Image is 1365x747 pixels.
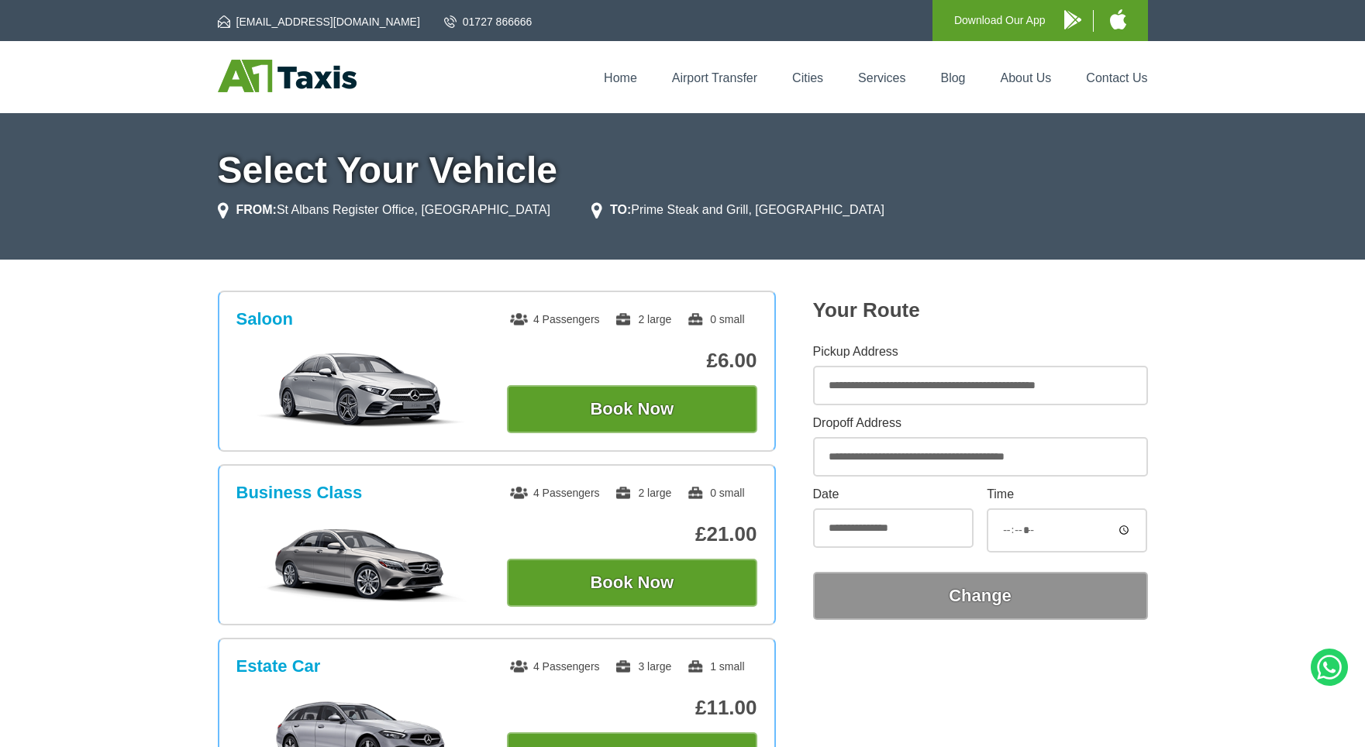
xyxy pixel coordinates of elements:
img: A1 Taxis iPhone App [1110,9,1126,29]
span: 4 Passengers [510,660,600,673]
a: Home [604,71,637,84]
label: Pickup Address [813,346,1148,358]
p: £6.00 [507,349,757,373]
img: Business Class [244,525,477,602]
p: £11.00 [507,696,757,720]
button: Book Now [507,559,757,607]
a: Blog [940,71,965,84]
p: Download Our App [954,11,1046,30]
button: Book Now [507,385,757,433]
h2: Your Route [813,298,1148,322]
img: A1 Taxis St Albans LTD [218,60,357,92]
a: [EMAIL_ADDRESS][DOMAIN_NAME] [218,14,420,29]
span: 4 Passengers [510,487,600,499]
span: 4 Passengers [510,313,600,325]
li: St Albans Register Office, [GEOGRAPHIC_DATA] [218,201,550,219]
a: Airport Transfer [672,71,757,84]
li: Prime Steak and Grill, [GEOGRAPHIC_DATA] [591,201,884,219]
img: Saloon [244,351,477,429]
h1: Select Your Vehicle [218,152,1148,189]
strong: FROM: [236,203,277,216]
label: Date [813,488,974,501]
span: 3 large [615,660,671,673]
img: A1 Taxis Android App [1064,10,1081,29]
p: £21.00 [507,522,757,546]
a: 01727 866666 [444,14,533,29]
button: Change [813,572,1148,620]
a: About Us [1001,71,1052,84]
label: Time [987,488,1147,501]
h3: Business Class [236,483,363,503]
span: 1 small [687,660,744,673]
label: Dropoff Address [813,417,1148,429]
span: 2 large [615,487,671,499]
a: Cities [792,71,823,84]
a: Contact Us [1086,71,1147,84]
h3: Estate Car [236,656,321,676]
strong: TO: [610,203,631,216]
span: 0 small [687,487,744,499]
span: 0 small [687,313,744,325]
h3: Saloon [236,309,293,329]
a: Services [858,71,905,84]
span: 2 large [615,313,671,325]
